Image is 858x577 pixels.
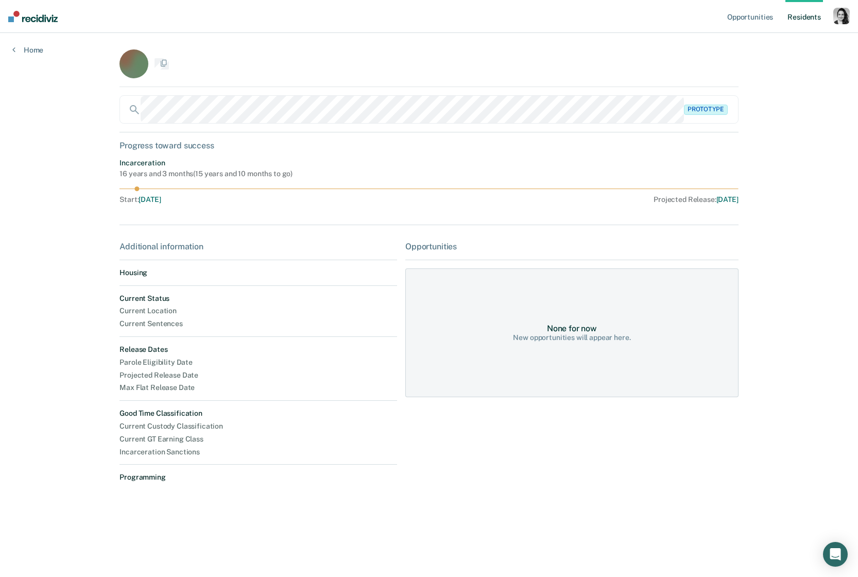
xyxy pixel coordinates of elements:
a: Home [12,45,43,55]
dt: Max Flat Release Date [119,383,397,392]
div: New opportunities will appear here. [513,333,630,342]
div: Opportunities [405,242,739,251]
dt: Current Status [119,294,397,303]
div: Additional information [119,242,397,251]
span: [DATE] [716,195,739,203]
dt: Housing [119,268,397,277]
dt: Current GT Earning Class [119,435,397,444]
dt: Current Custody Classification [119,422,397,431]
div: Incarceration [119,159,293,167]
img: Recidiviz [8,11,58,22]
div: Start : [119,195,405,204]
div: None for now [547,324,597,333]
dt: Release Dates [119,345,397,354]
div: 16 years and 3 months ( 15 years and 10 months to go ) [119,169,293,178]
dt: Current Location [119,307,397,315]
span: [DATE] [139,195,161,203]
dt: Incarceration Sanctions [119,448,397,456]
dt: Projected Release Date [119,371,397,380]
div: Open Intercom Messenger [823,542,848,567]
div: Progress toward success [119,141,739,150]
dt: Programming [119,473,397,482]
div: Projected Release : [409,195,739,204]
dt: Current Sentences [119,319,397,328]
dt: Parole Eligibility Date [119,358,397,367]
dt: Good Time Classification [119,409,397,418]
